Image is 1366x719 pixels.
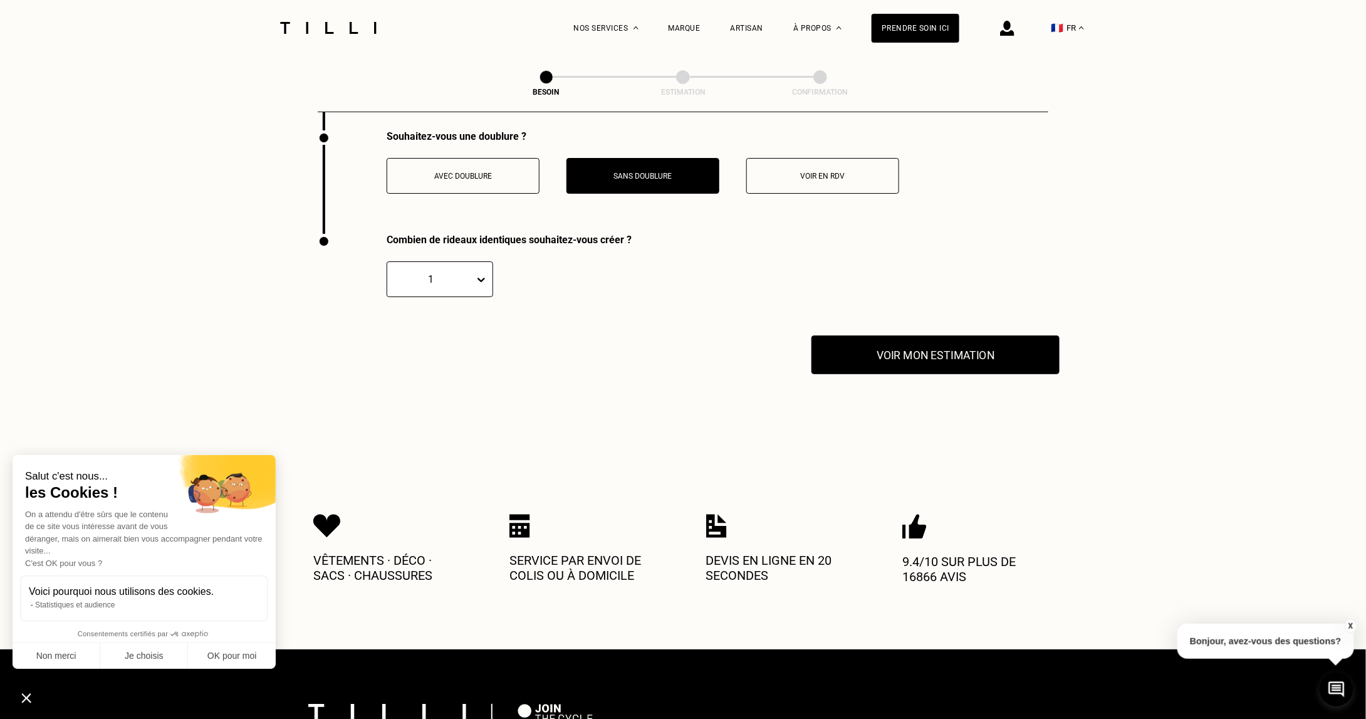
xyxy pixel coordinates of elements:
div: Besoin [484,88,609,97]
a: Artisan [731,24,764,33]
img: Icon [509,514,530,538]
button: Sans doublure [566,158,719,194]
span: Avec doublure [434,172,492,181]
button: Voir en RDV [746,158,899,194]
span: 🇫🇷 [1051,22,1063,34]
p: Service par envoi de colis ou à domicile [509,553,660,583]
span: Voir en RDV [801,172,845,181]
p: Devis en ligne en 20 secondes [706,553,857,583]
button: Voir mon estimation [811,335,1060,374]
img: Logo du service de couturière Tilli [276,22,381,34]
img: Menu déroulant à propos [837,26,842,29]
img: Menu déroulant [633,26,639,29]
img: Icon [706,514,727,538]
div: Confirmation [758,88,883,97]
p: 9.4/10 sur plus de 16866 avis [902,554,1053,584]
p: Bonjour, avez-vous des questions? [1177,624,1354,659]
div: Estimation [620,88,746,97]
img: menu déroulant [1079,26,1084,29]
button: Avec doublure [387,158,540,194]
a: Marque [669,24,701,33]
p: Vêtements · Déco · Sacs · Chaussures [313,553,464,583]
span: Sans doublure [614,172,672,181]
img: icône connexion [1000,21,1014,36]
img: Icon [313,514,341,538]
button: X [1344,619,1357,633]
div: Souhaitez-vous une doublure ? [387,130,899,142]
img: Icon [902,514,927,539]
a: Prendre soin ici [872,14,959,43]
div: Combien de rideaux identiques souhaitez-vous créer ? [387,234,632,246]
